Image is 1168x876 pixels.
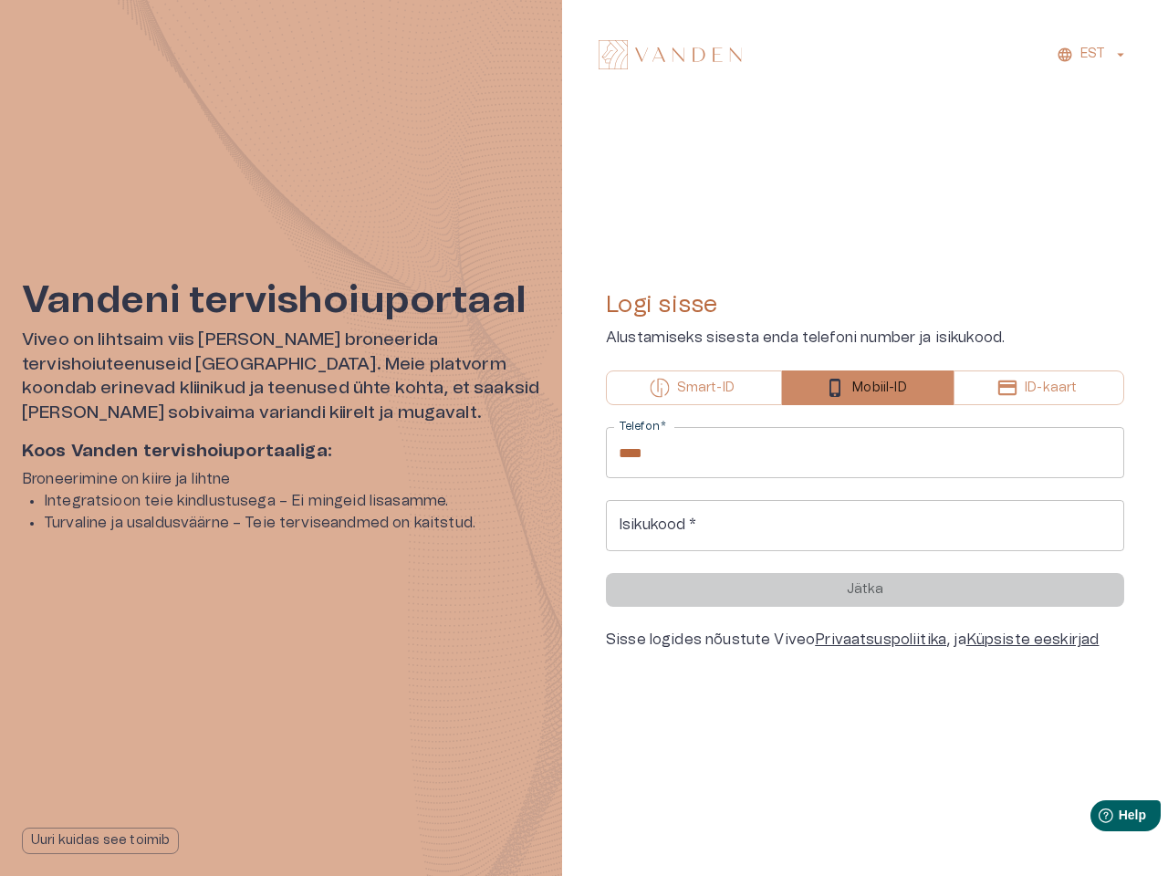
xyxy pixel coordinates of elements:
p: Smart-ID [677,379,735,398]
iframe: Help widget launcher [1026,793,1168,844]
div: Sisse logides nõustute Viveo , ja [606,629,1124,651]
button: ID-kaart [954,370,1124,405]
h4: Logi sisse [606,290,1124,319]
label: Telefon [619,419,666,434]
p: ID-kaart [1025,379,1077,398]
p: Mobiil-ID [852,379,906,398]
a: Privaatsuspoliitika [815,632,946,647]
p: Uuri kuidas see toimib [31,831,170,850]
button: EST [1054,41,1131,68]
button: Mobiil-ID [782,370,954,405]
a: Küpsiste eeskirjad [966,632,1100,647]
p: Alustamiseks sisesta enda telefoni number ja isikukood. [606,327,1124,349]
p: EST [1080,45,1105,64]
img: Vanden logo [599,40,742,69]
button: Uuri kuidas see toimib [22,828,179,854]
button: Smart-ID [606,370,782,405]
